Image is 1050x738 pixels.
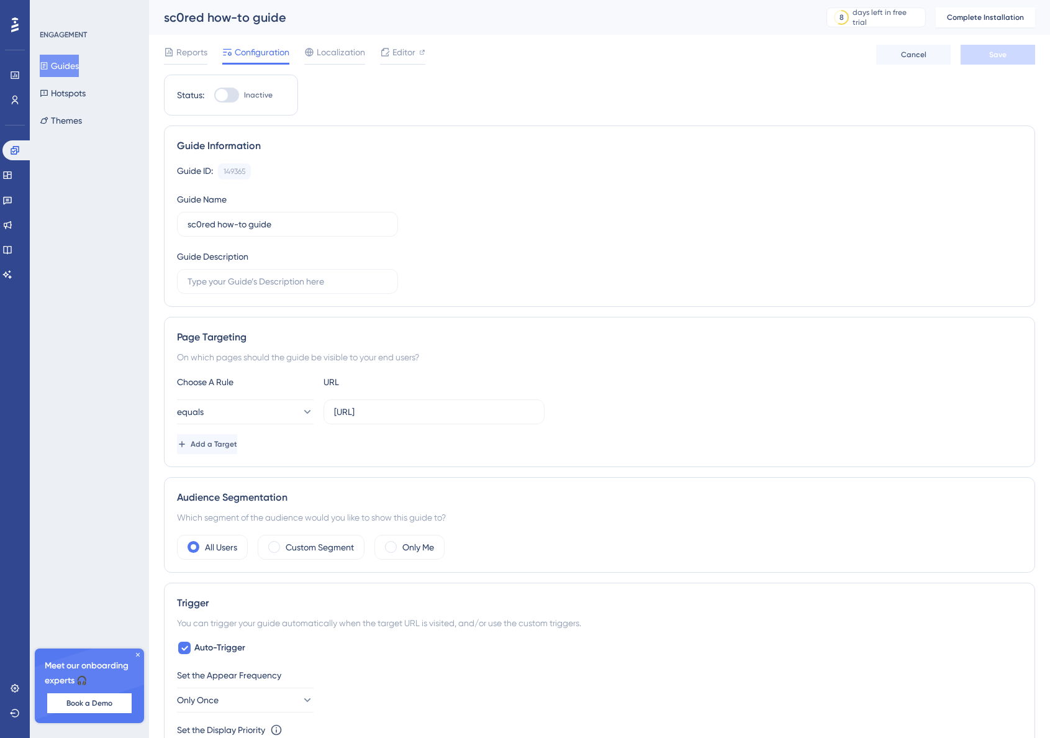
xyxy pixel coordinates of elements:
[177,192,227,207] div: Guide Name
[177,722,265,737] div: Set the Display Priority
[45,658,134,688] span: Meet our onboarding experts 🎧
[47,693,132,713] button: Book a Demo
[205,540,237,555] label: All Users
[961,45,1035,65] button: Save
[66,698,112,708] span: Book a Demo
[194,640,245,655] span: Auto-Trigger
[286,540,354,555] label: Custom Segment
[188,217,387,231] input: Type your Guide’s Name here
[876,45,951,65] button: Cancel
[177,596,1022,611] div: Trigger
[936,7,1035,27] button: Complete Installation
[177,249,248,264] div: Guide Description
[191,439,237,449] span: Add a Target
[392,45,415,60] span: Editor
[40,30,87,40] div: ENGAGEMENT
[402,540,434,555] label: Only Me
[224,166,245,176] div: 149365
[177,693,219,708] span: Only Once
[947,12,1024,22] span: Complete Installation
[188,275,387,288] input: Type your Guide’s Description here
[334,405,534,419] input: yourwebsite.com/path
[324,375,460,389] div: URL
[317,45,365,60] span: Localization
[840,12,844,22] div: 8
[235,45,289,60] span: Configuration
[40,55,79,77] button: Guides
[853,7,921,27] div: days left in free trial
[40,82,86,104] button: Hotspots
[40,109,82,132] button: Themes
[177,510,1022,525] div: Which segment of the audience would you like to show this guide to?
[177,375,314,389] div: Choose A Rule
[177,688,314,713] button: Only Once
[244,90,273,100] span: Inactive
[177,139,1022,153] div: Guide Information
[177,399,314,424] button: equals
[177,88,204,102] div: Status:
[177,163,213,180] div: Guide ID:
[164,9,795,26] div: sc0red how-to guide
[177,668,1022,683] div: Set the Appear Frequency
[177,404,204,419] span: equals
[989,50,1007,60] span: Save
[177,330,1022,345] div: Page Targeting
[177,350,1022,365] div: On which pages should the guide be visible to your end users?
[177,434,237,454] button: Add a Target
[176,45,207,60] span: Reports
[177,616,1022,631] div: You can trigger your guide automatically when the target URL is visited, and/or use the custom tr...
[177,490,1022,505] div: Audience Segmentation
[901,50,926,60] span: Cancel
